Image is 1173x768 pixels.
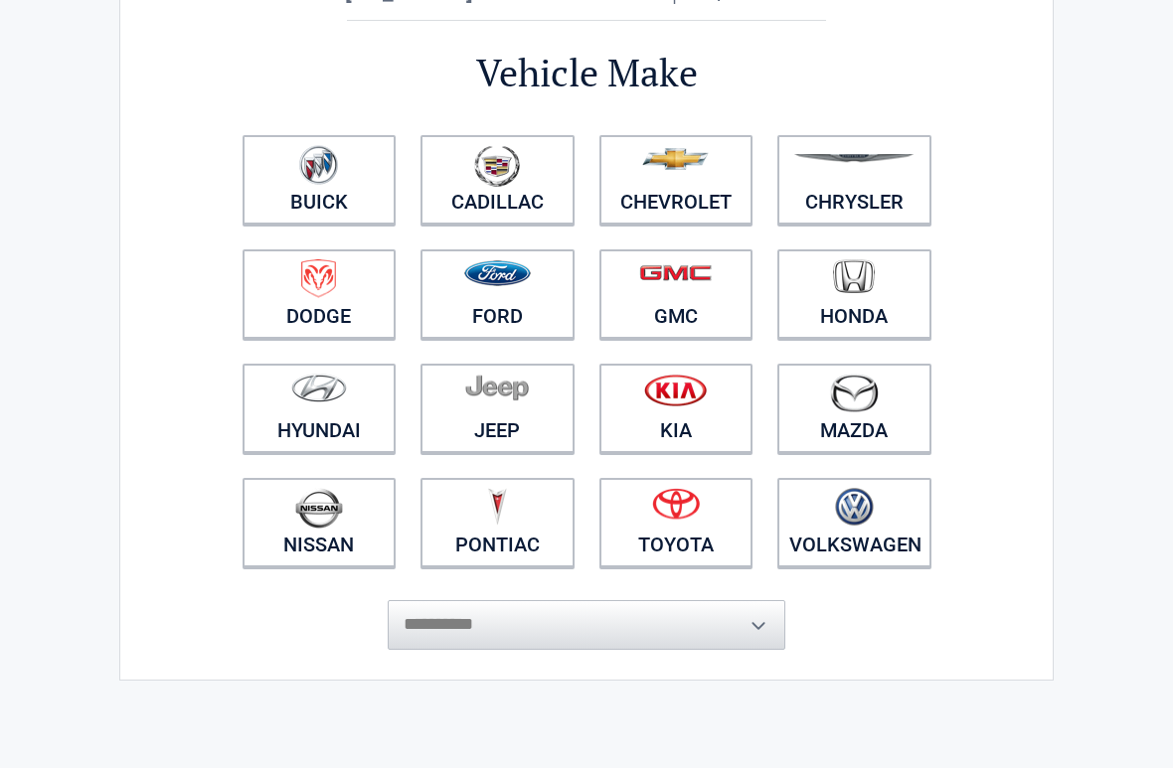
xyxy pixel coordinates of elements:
img: cadillac [474,145,520,187]
a: Volkswagen [777,478,931,567]
img: chrysler [793,154,915,163]
img: dodge [301,259,336,298]
a: Nissan [243,478,397,567]
img: pontiac [487,488,507,526]
img: volkswagen [835,488,874,527]
a: Pontiac [420,478,575,567]
a: Dodge [243,249,397,339]
a: Chrysler [777,135,931,225]
img: toyota [652,488,700,520]
img: kia [644,374,707,406]
img: ford [464,260,531,286]
a: GMC [599,249,754,339]
img: honda [833,259,875,294]
h2: Vehicle Make [230,48,943,98]
a: Kia [599,364,754,453]
a: Honda [777,249,931,339]
a: Chevrolet [599,135,754,225]
a: Cadillac [420,135,575,225]
a: Buick [243,135,397,225]
a: Mazda [777,364,931,453]
img: jeep [465,374,529,401]
a: Jeep [420,364,575,453]
img: hyundai [291,374,347,402]
img: mazda [829,374,879,412]
img: buick [299,145,338,185]
a: Ford [420,249,575,339]
img: nissan [295,488,343,529]
a: Hyundai [243,364,397,453]
img: chevrolet [642,148,709,170]
a: Toyota [599,478,754,567]
img: gmc [639,264,712,281]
